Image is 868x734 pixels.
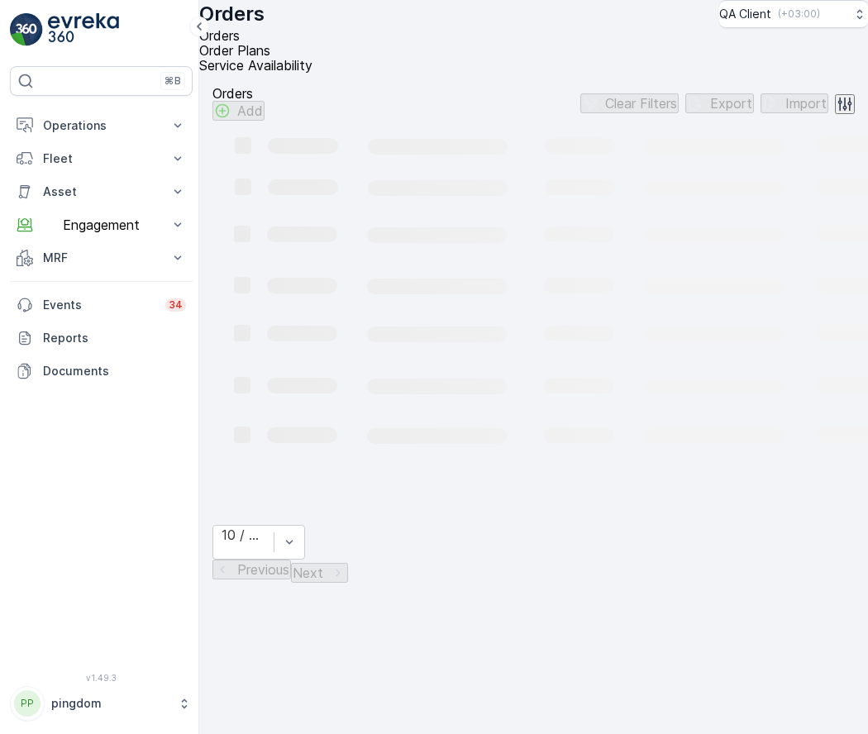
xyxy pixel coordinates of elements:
span: Orders [199,27,240,44]
p: Asset [43,183,160,200]
button: Export [685,93,754,113]
p: Orders [212,86,265,101]
a: Reports [10,322,193,355]
button: Engagement [10,208,193,241]
p: Orders [199,1,265,27]
button: Fleet [10,142,193,175]
button: Import [761,93,828,113]
span: Order Plans [199,42,270,59]
span: v 1.49.3 [10,673,193,683]
p: Documents [43,363,186,379]
p: Next [293,565,323,580]
p: ⌘B [165,74,181,88]
p: Add [237,103,263,118]
p: Events [43,297,155,313]
p: Fleet [43,150,160,167]
button: Next [291,563,348,583]
button: Asset [10,175,193,208]
img: logo_light-DOdMpM7g.png [48,13,119,46]
p: Engagement [43,217,160,232]
button: Previous [212,560,291,579]
img: logo [10,13,43,46]
div: PP [14,690,41,717]
p: pingdom [51,695,169,712]
p: Previous [237,562,289,577]
button: Clear Filters [580,93,679,113]
button: Operations [10,109,193,142]
p: Export [710,96,752,111]
p: MRF [43,250,160,266]
p: Operations [43,117,160,134]
p: 34 [169,298,183,312]
div: 10 / Page [222,527,265,542]
a: Documents [10,355,193,388]
p: Clear Filters [605,96,677,111]
p: ( +03:00 ) [778,7,820,21]
button: MRF [10,241,193,274]
button: Add [212,101,265,121]
p: QA Client [719,6,771,22]
p: Import [785,96,827,111]
a: Events34 [10,288,193,322]
span: Service Availability [199,57,312,74]
p: Reports [43,330,186,346]
button: PPpingdom [10,686,193,721]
